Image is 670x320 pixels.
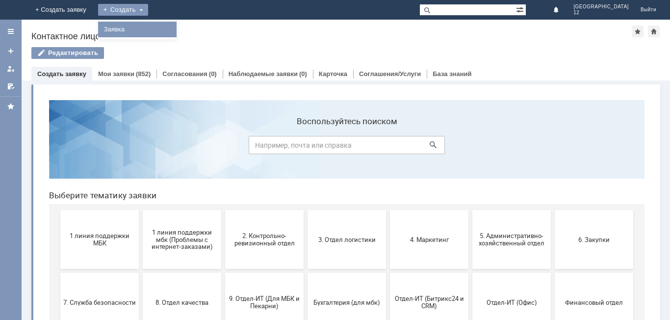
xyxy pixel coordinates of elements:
[102,243,180,302] button: Это соглашение не активно!
[37,70,86,78] a: Создать заявку
[207,24,404,34] label: Воспользуйтесь поиском
[516,4,526,14] span: Расширенный поиск
[269,269,342,276] span: не актуален
[19,118,98,177] button: 1 линия поддержки МБК
[98,70,134,78] a: Мои заявки
[3,61,19,77] a: Мои заявки
[100,24,175,35] a: Заявка
[573,10,629,16] span: 12
[22,206,95,213] span: 7. Служба безопасности
[349,181,427,240] button: Отдел-ИТ (Битрикс24 и CRM)
[349,118,427,177] button: 4. Маркетинг
[3,43,19,59] a: Создать заявку
[136,70,151,78] div: (852)
[431,118,510,177] button: 5. Административно-хозяйственный отдел
[3,79,19,94] a: Мои согласования
[162,70,207,78] a: Согласования
[22,269,95,276] span: Франчайзинг
[184,118,262,177] button: 2. Контрольно-ревизионный отдел
[104,206,177,213] span: 8. Отдел качества
[266,243,345,302] button: не актуален
[104,266,177,280] span: Это соглашение не активно!
[102,181,180,240] button: 8. Отдел качества
[187,262,259,284] span: [PERSON_NAME]. Услуги ИТ для МБК (оформляет L1)
[266,181,345,240] button: Бухгалтерия (для мбк)
[434,140,507,155] span: 5. Административно-хозяйственный отдел
[433,70,471,78] a: База знаний
[269,143,342,151] span: 3. Отдел логистики
[431,181,510,240] button: Отдел-ИТ (Офис)
[104,136,177,158] span: 1 линия поддержки мбк (Проблемы с интернет-заказами)
[184,243,262,302] button: [PERSON_NAME]. Услуги ИТ для МБК (оформляет L1)
[207,44,404,62] input: Например, почта или справка
[209,70,217,78] div: (0)
[19,181,98,240] button: 7. Служба безопасности
[187,203,259,217] span: 9. Отдел-ИТ (Для МБК и Пекарни)
[19,243,98,302] button: Франчайзинг
[187,140,259,155] span: 2. Контрольно-ревизионный отдел
[648,26,660,37] div: Сделать домашней страницей
[359,70,421,78] a: Соглашения/Услуги
[229,70,298,78] a: Наблюдаемые заявки
[102,118,180,177] button: 1 линия поддержки мбк (Проблемы с интернет-заказами)
[319,70,347,78] a: Карточка
[352,203,424,217] span: Отдел-ИТ (Битрикс24 и CRM)
[514,118,592,177] button: 6. Закупки
[299,70,307,78] div: (0)
[352,143,424,151] span: 4. Маркетинг
[514,181,592,240] button: Финансовый отдел
[266,118,345,177] button: 3. Отдел логистики
[632,26,644,37] div: Добавить в избранное
[184,181,262,240] button: 9. Отдел-ИТ (Для МБК и Пекарни)
[31,31,632,41] div: Контактное лицо "Москва 12"
[434,206,507,213] span: Отдел-ИТ (Офис)
[269,206,342,213] span: Бухгалтерия (для мбк)
[8,98,603,108] header: Выберите тематику заявки
[573,4,629,10] span: [GEOGRAPHIC_DATA]
[22,140,95,155] span: 1 линия поддержки МБК
[98,4,148,16] div: Создать
[516,206,589,213] span: Финансовый отдел
[516,143,589,151] span: 6. Закупки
